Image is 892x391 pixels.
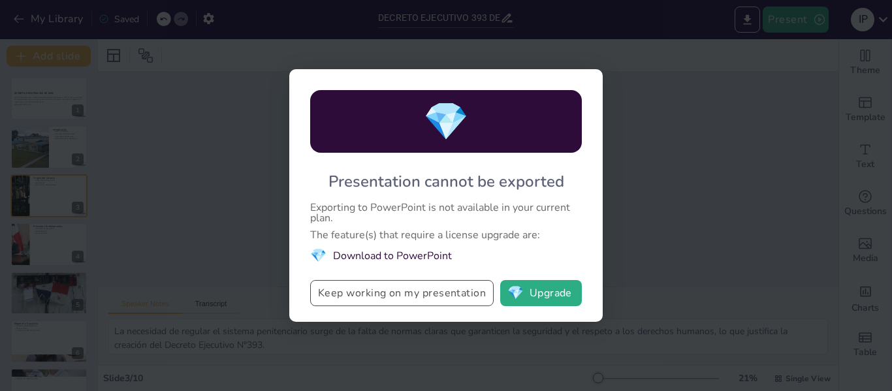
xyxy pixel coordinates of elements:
[310,202,582,223] div: Exporting to PowerPoint is not available in your current plan.
[310,247,582,264] li: Download to PowerPoint
[507,287,524,300] span: diamond
[423,97,469,147] span: diamond
[310,230,582,240] div: The feature(s) that require a license upgrade are:
[310,280,494,306] button: Keep working on my presentation
[500,280,582,306] button: diamondUpgrade
[310,247,327,264] span: diamond
[328,171,564,192] div: Presentation cannot be exported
